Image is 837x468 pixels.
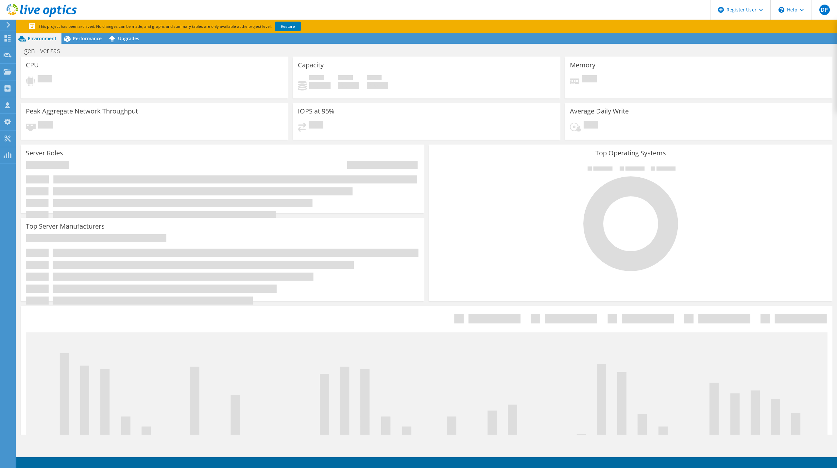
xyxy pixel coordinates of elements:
span: Environment [28,35,57,42]
h1: gen - veritas [21,47,70,54]
span: Total [367,75,382,82]
h3: Capacity [298,61,324,69]
span: Pending [38,121,53,130]
span: Upgrades [118,35,139,42]
h4: 0 GiB [367,82,388,89]
h3: Server Roles [26,149,63,157]
h3: Memory [570,61,595,69]
span: Performance [73,35,102,42]
h3: Top Operating Systems [434,149,828,157]
span: Pending [582,75,597,84]
h3: Peak Aggregate Network Throughput [26,108,138,115]
h4: 0 GiB [309,82,331,89]
h3: Top Server Manufacturers [26,223,105,230]
h3: IOPS at 95% [298,108,334,115]
span: Pending [584,121,598,130]
h4: 0 GiB [338,82,359,89]
h3: Average Daily Write [570,108,629,115]
span: Free [338,75,353,82]
span: Pending [309,121,323,130]
h3: CPU [26,61,39,69]
p: This project has been archived. No changes can be made, and graphs and summary tables are only av... [29,23,349,30]
svg: \n [778,7,784,13]
span: Pending [38,75,52,84]
span: Used [309,75,324,82]
span: DP [819,5,830,15]
a: Restore [275,22,301,31]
